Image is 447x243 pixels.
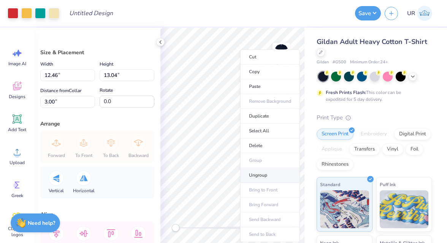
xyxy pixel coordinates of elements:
[40,60,53,69] label: Width
[317,144,347,155] div: Applique
[100,86,113,95] label: Rotate
[9,94,25,100] span: Designs
[40,86,81,95] label: Distance from Collar
[394,129,431,140] div: Digital Print
[326,89,366,96] strong: Fresh Prints Flash:
[73,188,95,194] span: Horizontal
[380,190,429,228] img: Puff Ink
[317,37,427,46] span: Gildan Adult Heavy Cotton T-Shirt
[240,168,300,183] li: Ungroup
[40,210,154,218] div: Align
[172,224,179,232] div: Accessibility label
[240,109,300,124] li: Duplicate
[320,190,369,228] img: Standard
[240,49,300,64] li: Cut
[240,138,300,153] li: Delete
[5,226,30,238] span: Clipart & logos
[8,127,26,133] span: Add Text
[240,64,300,79] li: Copy
[350,59,388,66] span: Minimum Order: 24 +
[355,6,381,20] button: Save
[317,113,432,122] div: Print Type
[40,120,154,128] div: Arrange
[40,49,154,56] div: Size & Placement
[49,188,64,194] span: Vertical
[317,59,329,66] span: Gildan
[406,144,423,155] div: Foil
[356,129,392,140] div: Embroidery
[380,180,396,188] span: Puff Ink
[274,44,289,59] img: Front
[100,60,113,69] label: Height
[317,129,353,140] div: Screen Print
[10,160,25,166] span: Upload
[404,6,436,21] a: UR
[349,144,380,155] div: Transfers
[63,6,119,21] input: Untitled Design
[326,89,419,103] div: This color can be expedited for 5 day delivery.
[240,124,300,138] li: Select All
[317,159,353,170] div: Rhinestones
[320,180,340,188] span: Standard
[8,61,26,67] span: Image AI
[333,59,346,66] span: # G500
[382,144,403,155] div: Vinyl
[11,193,23,199] span: Greek
[407,9,415,18] span: UR
[28,219,55,227] strong: Need help?
[240,79,300,94] li: Paste
[417,6,432,21] img: Umang Randhawa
